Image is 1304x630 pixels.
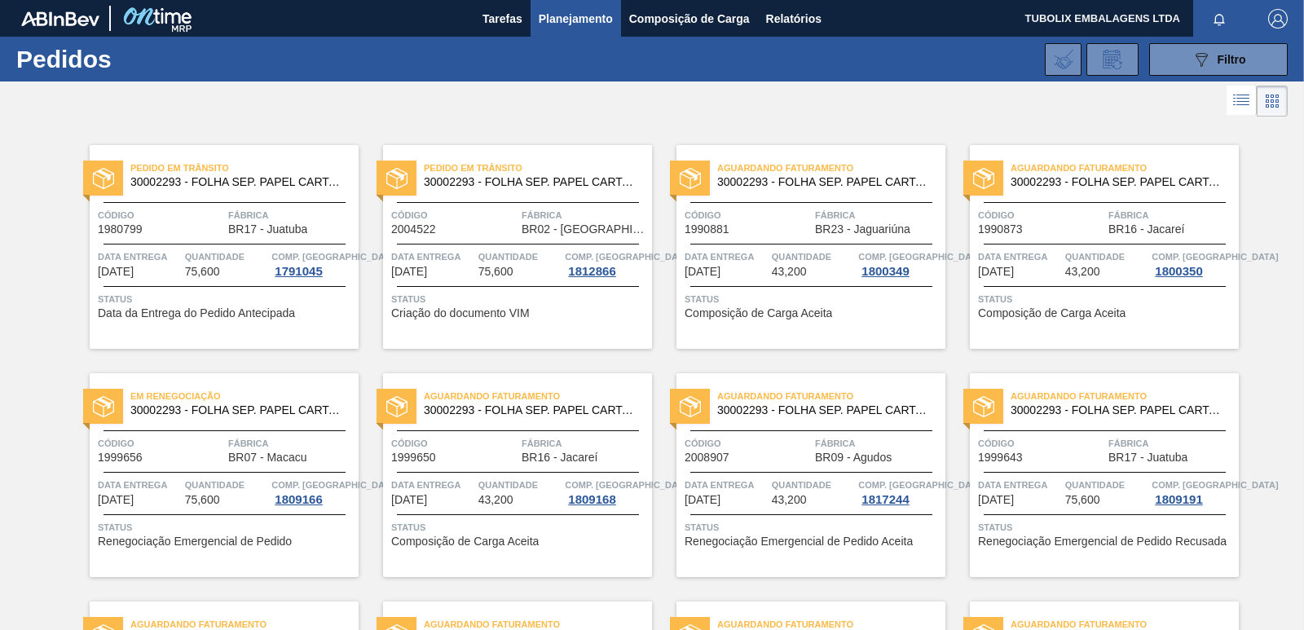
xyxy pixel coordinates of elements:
[629,9,750,29] span: Composição de Carga
[652,373,945,577] a: statusAguardando Faturamento30002293 - FOLHA SEP. PAPEL CARTAO 1200x1000M 350gCódigo2008907Fábric...
[1065,249,1148,265] span: Quantidade
[228,207,355,223] span: Fábrica
[21,11,99,26] img: TNhmsLtSVTkK8tSr43FrP2fwEKptu5GPRR3wAAAABJRU5ErkJggg==
[652,145,945,349] a: statusAguardando Faturamento30002293 - FOLHA SEP. PAPEL CARTAO 1200x1000M 350gCódigo1990881Fábric...
[228,435,355,452] span: Fábrica
[565,265,619,278] div: 1812866
[685,519,941,535] span: Status
[978,307,1126,319] span: Composição de Carga Aceita
[978,452,1023,464] span: 1999643
[565,249,648,278] a: Comp. [GEOGRAPHIC_DATA]1812866
[565,249,691,265] span: Comp. Carga
[271,477,398,493] span: Comp. Carga
[391,291,648,307] span: Status
[391,519,648,535] span: Status
[130,160,359,176] span: Pedido em Trânsito
[973,396,994,417] img: status
[815,223,910,236] span: BR23 - Jaguariúna
[978,494,1014,506] span: 11/09/2025
[424,404,639,416] span: 30002293 - FOLHA SEP. PAPEL CARTAO 1200x1000M 350g
[478,249,562,265] span: Quantidade
[98,307,295,319] span: Data da Entrega do Pedido Antecipada
[945,373,1239,577] a: statusAguardando Faturamento30002293 - FOLHA SEP. PAPEL CARTAO 1200x1000M 350gCódigo1999643Fábric...
[1193,7,1245,30] button: Notificações
[1152,249,1278,265] span: Comp. Carga
[391,477,474,493] span: Data entrega
[1065,477,1148,493] span: Quantidade
[93,396,114,417] img: status
[185,249,268,265] span: Quantidade
[1011,160,1239,176] span: Aguardando Faturamento
[772,477,855,493] span: Quantidade
[424,388,652,404] span: Aguardando Faturamento
[1011,176,1226,188] span: 30002293 - FOLHA SEP. PAPEL CARTAO 1200x1000M 350g
[815,452,892,464] span: BR09 - Agudos
[1268,9,1288,29] img: Logout
[978,535,1227,548] span: Renegociação Emergencial de Pedido Recusada
[1011,404,1226,416] span: 30002293 - FOLHA SEP. PAPEL CARTAO 1200x1000M 350g
[130,388,359,404] span: Em renegociação
[359,373,652,577] a: statusAguardando Faturamento30002293 - FOLHA SEP. PAPEL CARTAO 1200x1000M 350gCódigo1999650Fábric...
[98,535,292,548] span: Renegociação Emergencial de Pedido
[391,249,474,265] span: Data entrega
[185,266,220,278] span: 75,600
[772,266,807,278] span: 43,200
[717,160,945,176] span: Aguardando Faturamento
[386,396,407,417] img: status
[391,307,530,319] span: Criação do documento VIM
[271,477,355,506] a: Comp. [GEOGRAPHIC_DATA]1809166
[386,168,407,189] img: status
[717,176,932,188] span: 30002293 - FOLHA SEP. PAPEL CARTAO 1200x1000M 350g
[815,207,941,223] span: Fábrica
[815,435,941,452] span: Fábrica
[522,207,648,223] span: Fábrica
[482,9,522,29] span: Tarefas
[1045,43,1082,76] div: Importar Negociações dos Pedidos
[130,176,346,188] span: 30002293 - FOLHA SEP. PAPEL CARTAO 1200x1000M 350g
[98,207,224,223] span: Código
[565,493,619,506] div: 1809168
[98,266,134,278] span: 31/08/2025
[1227,86,1257,117] div: Visão em Lista
[1011,388,1239,404] span: Aguardando Faturamento
[1108,223,1184,236] span: BR16 - Jacareí
[522,435,648,452] span: Fábrica
[717,404,932,416] span: 30002293 - FOLHA SEP. PAPEL CARTAO 1200x1000M 350g
[685,223,729,236] span: 1990881
[228,223,307,236] span: BR17 - Juatuba
[1065,494,1100,506] span: 75,600
[858,265,912,278] div: 1800349
[98,435,224,452] span: Código
[978,477,1061,493] span: Data entrega
[1108,207,1235,223] span: Fábrica
[978,223,1023,236] span: 1990873
[685,266,720,278] span: 06/09/2025
[391,223,436,236] span: 2004522
[685,494,720,506] span: 10/09/2025
[185,477,268,493] span: Quantidade
[858,493,912,506] div: 1817244
[1108,452,1187,464] span: BR17 - Juatuba
[98,223,143,236] span: 1980799
[391,494,427,506] span: 10/09/2025
[478,477,562,493] span: Quantidade
[65,145,359,349] a: statusPedido em Trânsito30002293 - FOLHA SEP. PAPEL CARTAO 1200x1000M 350gCódigo1980799FábricaBR1...
[424,160,652,176] span: Pedido em Trânsito
[522,452,597,464] span: BR16 - Jacareí
[359,145,652,349] a: statusPedido em Trânsito30002293 - FOLHA SEP. PAPEL CARTAO 1200x1000M 350gCódigo2004522FábricaBR0...
[65,373,359,577] a: statusEm renegociação30002293 - FOLHA SEP. PAPEL CARTAO 1200x1000M 350gCódigo1999656FábricaBR07 -...
[978,207,1104,223] span: Código
[685,291,941,307] span: Status
[858,477,985,493] span: Comp. Carga
[685,249,768,265] span: Data entrega
[1152,493,1205,506] div: 1809191
[945,145,1239,349] a: statusAguardando Faturamento30002293 - FOLHA SEP. PAPEL CARTAO 1200x1000M 350gCódigo1990873Fábric...
[978,435,1104,452] span: Código
[93,168,114,189] img: status
[858,477,941,506] a: Comp. [GEOGRAPHIC_DATA]1817244
[98,452,143,464] span: 1999656
[978,519,1235,535] span: Status
[978,249,1061,265] span: Data entrega
[98,291,355,307] span: Status
[1149,43,1288,76] button: Filtro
